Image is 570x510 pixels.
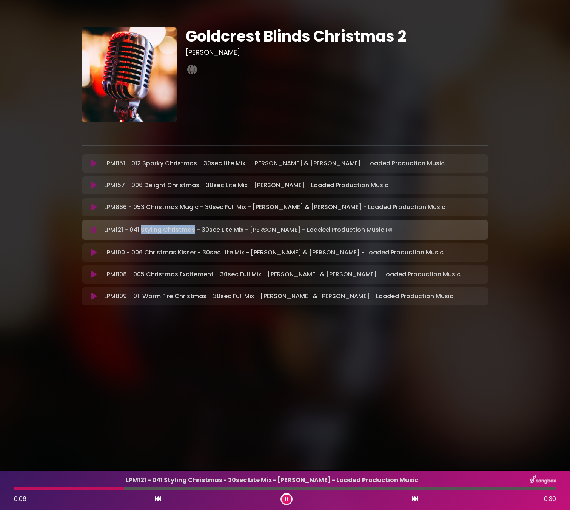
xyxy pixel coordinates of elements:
p: LPM808 - 005 Christmas Excitement - 30sec Full Mix - [PERSON_NAME] & [PERSON_NAME] - Loaded Produ... [104,270,484,279]
h1: Goldcrest Blinds Christmas 2 [186,27,488,45]
p: LPM121 - 041 Styling Christmas - 30sec Lite Mix - [PERSON_NAME] - Loaded Production Music [104,225,484,235]
h3: [PERSON_NAME] [186,48,488,57]
img: aM3QKArqTueG8dwo5ilj [82,27,177,122]
p: LPM100 - 006 Christmas Kisser - 30sec Lite Mix - [PERSON_NAME] & [PERSON_NAME] - Loaded Productio... [104,248,484,257]
p: LPM157 - 006 Delight Christmas - 30sec Lite Mix - [PERSON_NAME] - Loaded Production Music [104,181,484,190]
p: LPM809 - 011 Warm Fire Christmas - 30sec Full Mix - [PERSON_NAME] & [PERSON_NAME] - Loaded Produc... [104,292,484,301]
img: waveform4.gif [384,225,395,235]
p: LPM866 - 053 Christmas Magic - 30sec Full Mix - [PERSON_NAME] & [PERSON_NAME] - Loaded Production... [104,203,484,212]
p: LPM851 - 012 Sparky Christmas - 30sec Lite Mix - [PERSON_NAME] & [PERSON_NAME] - Loaded Productio... [104,159,484,168]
